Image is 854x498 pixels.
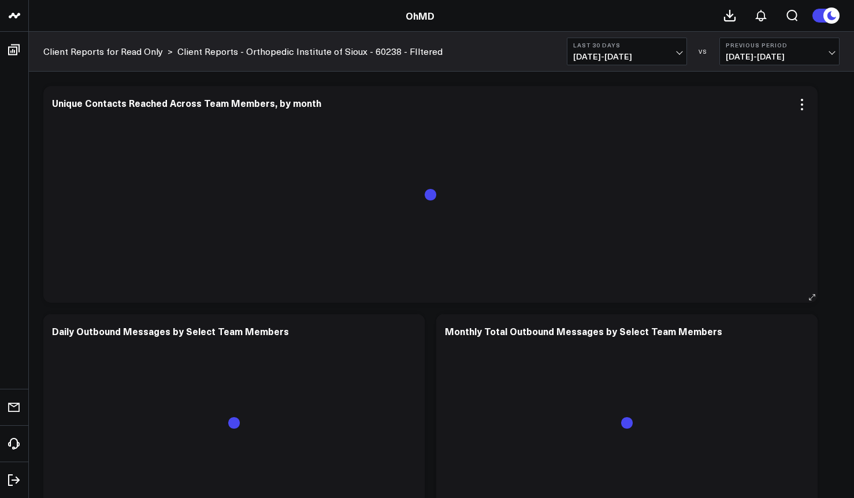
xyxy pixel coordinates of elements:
[567,38,687,65] button: Last 30 Days[DATE]-[DATE]
[52,96,321,109] div: Unique Contacts Reached Across Team Members, by month
[693,48,714,55] div: VS
[52,325,289,337] div: Daily Outbound Messages by Select Team Members
[726,52,833,61] span: [DATE] - [DATE]
[726,42,833,49] b: Previous Period
[43,45,163,58] a: Client Reports for Read Only
[406,9,435,22] a: OhMD
[445,325,722,337] div: Monthly Total Outbound Messages by Select Team Members
[43,45,173,58] div: >
[573,42,681,49] b: Last 30 Days
[719,38,840,65] button: Previous Period[DATE]-[DATE]
[177,45,443,58] a: Client Reports - Orthopedic Institute of Sioux - 60238 - FIltered
[573,52,681,61] span: [DATE] - [DATE]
